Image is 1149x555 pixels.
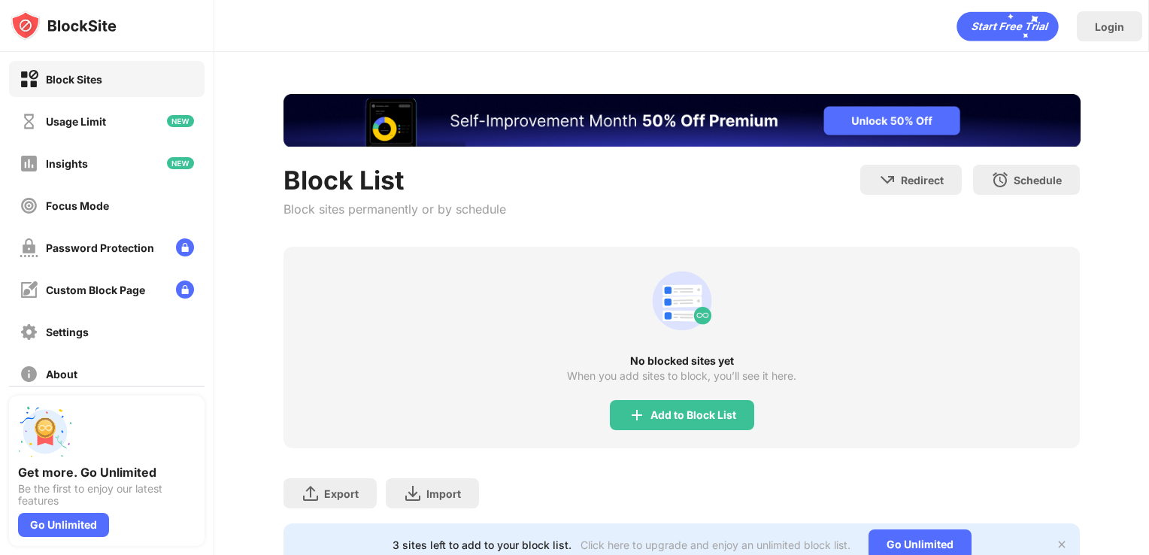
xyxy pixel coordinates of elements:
div: Click here to upgrade and enjoy an unlimited block list. [581,538,850,551]
div: About [46,368,77,381]
div: animation [646,265,718,337]
img: logo-blocksite.svg [11,11,117,41]
div: No blocked sites yet [283,355,1081,367]
div: Import [426,487,461,500]
img: new-icon.svg [167,157,194,169]
div: Go Unlimited [18,513,109,537]
img: time-usage-off.svg [20,112,38,131]
img: x-button.svg [1056,538,1068,550]
div: Focus Mode [46,199,109,212]
div: Get more. Go Unlimited [18,465,196,480]
div: Be the first to enjoy our latest features [18,483,196,507]
div: Block Sites [46,73,102,86]
div: Schedule [1014,174,1062,187]
div: 3 sites left to add to your block list. [393,538,571,551]
img: push-unlimited.svg [18,405,72,459]
img: password-protection-off.svg [20,238,38,257]
img: customize-block-page-off.svg [20,281,38,299]
img: settings-off.svg [20,323,38,341]
img: block-on.svg [20,70,38,89]
img: lock-menu.svg [176,238,194,256]
div: Block List [283,165,506,196]
div: Block sites permanently or by schedule [283,202,506,217]
iframe: Banner [283,94,1081,147]
div: Insights [46,157,88,170]
img: insights-off.svg [20,154,38,173]
img: focus-off.svg [20,196,38,215]
div: animation [956,11,1059,41]
div: When you add sites to block, you’ll see it here. [567,370,796,382]
div: Redirect [901,174,944,187]
img: lock-menu.svg [176,281,194,299]
div: Settings [46,326,89,338]
div: Usage Limit [46,115,106,128]
div: Password Protection [46,241,154,254]
img: new-icon.svg [167,115,194,127]
div: Custom Block Page [46,284,145,296]
div: Login [1095,20,1124,33]
img: about-off.svg [20,365,38,384]
div: Export [324,487,359,500]
div: Add to Block List [650,409,736,421]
